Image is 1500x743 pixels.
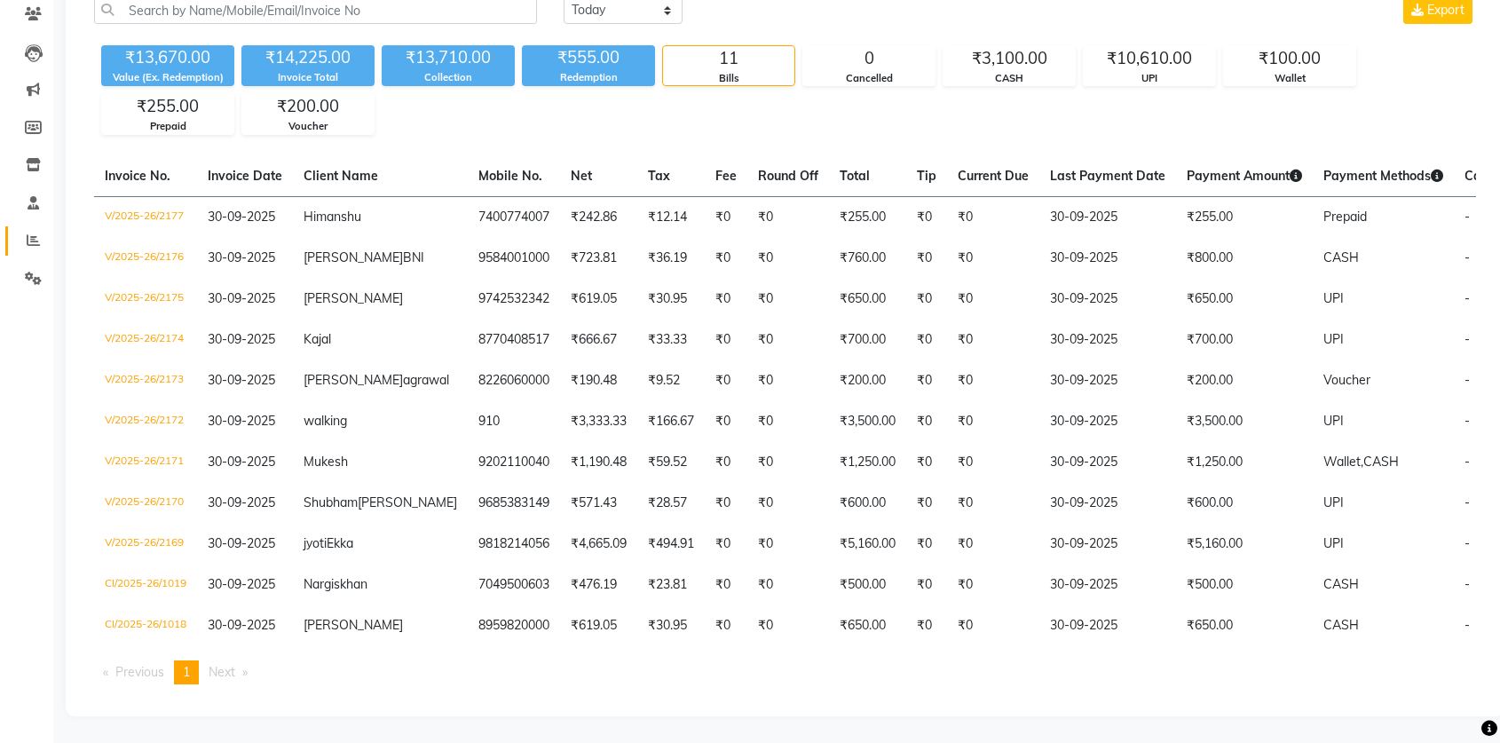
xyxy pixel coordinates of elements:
[747,279,829,320] td: ₹0
[705,238,747,279] td: ₹0
[468,483,560,524] td: 9685383149
[1176,524,1313,565] td: ₹5,160.00
[94,320,197,360] td: V/2025-26/2174
[241,45,375,70] div: ₹14,225.00
[304,617,403,633] span: [PERSON_NAME]
[1464,454,1470,470] span: -
[94,605,197,646] td: CI/2025-26/1018
[1176,442,1313,483] td: ₹1,250.00
[637,238,705,279] td: ₹36.19
[208,617,275,633] span: 30-09-2025
[1464,535,1470,551] span: -
[403,372,449,388] span: agrawal
[208,249,275,265] span: 30-09-2025
[947,524,1039,565] td: ₹0
[94,524,197,565] td: V/2025-26/2169
[829,401,906,442] td: ₹3,500.00
[208,494,275,510] span: 30-09-2025
[208,535,275,551] span: 30-09-2025
[1176,483,1313,524] td: ₹600.00
[208,576,275,592] span: 30-09-2025
[208,372,275,388] span: 30-09-2025
[94,483,197,524] td: V/2025-26/2170
[906,605,947,646] td: ₹0
[1323,535,1344,551] span: UPI
[560,196,637,238] td: ₹242.86
[327,535,353,551] span: Ekka
[947,320,1039,360] td: ₹0
[1176,279,1313,320] td: ₹650.00
[947,238,1039,279] td: ₹0
[560,442,637,483] td: ₹1,190.48
[1039,483,1176,524] td: 30-09-2025
[637,483,705,524] td: ₹28.57
[637,196,705,238] td: ₹12.14
[183,664,190,680] span: 1
[906,483,947,524] td: ₹0
[304,535,327,551] span: jyoti
[705,320,747,360] td: ₹0
[208,168,282,184] span: Invoice Date
[468,238,560,279] td: 9584001000
[1039,442,1176,483] td: 30-09-2025
[947,196,1039,238] td: ₹0
[209,664,235,680] span: Next
[304,576,340,592] span: Nargis
[947,279,1039,320] td: ₹0
[468,442,560,483] td: 9202110040
[705,605,747,646] td: ₹0
[637,401,705,442] td: ₹166.67
[663,46,794,71] div: 11
[1039,238,1176,279] td: 30-09-2025
[560,605,637,646] td: ₹619.05
[906,442,947,483] td: ₹0
[94,401,197,442] td: V/2025-26/2172
[1187,168,1302,184] span: Payment Amount
[94,279,197,320] td: V/2025-26/2175
[1039,196,1176,238] td: 30-09-2025
[829,605,906,646] td: ₹650.00
[663,71,794,86] div: Bills
[382,70,515,85] div: Collection
[208,331,275,347] span: 30-09-2025
[947,565,1039,605] td: ₹0
[637,320,705,360] td: ₹33.33
[829,238,906,279] td: ₹760.00
[705,565,747,605] td: ₹0
[637,565,705,605] td: ₹23.81
[829,524,906,565] td: ₹5,160.00
[1323,617,1359,633] span: CASH
[1176,238,1313,279] td: ₹800.00
[829,483,906,524] td: ₹600.00
[1039,565,1176,605] td: 30-09-2025
[747,524,829,565] td: ₹0
[1176,565,1313,605] td: ₹500.00
[522,45,655,70] div: ₹555.00
[906,320,947,360] td: ₹0
[705,196,747,238] td: ₹0
[637,442,705,483] td: ₹59.52
[705,401,747,442] td: ₹0
[747,238,829,279] td: ₹0
[758,168,818,184] span: Round Off
[1363,454,1399,470] span: CASH
[560,360,637,401] td: ₹190.48
[1224,46,1355,71] div: ₹100.00
[747,483,829,524] td: ₹0
[304,168,378,184] span: Client Name
[648,168,670,184] span: Tax
[94,660,1476,684] nav: Pagination
[1039,605,1176,646] td: 30-09-2025
[468,605,560,646] td: 8959820000
[1464,494,1470,510] span: -
[1323,372,1370,388] span: Voucher
[102,119,233,134] div: Prepaid
[340,576,367,592] span: khan
[468,360,560,401] td: 8226060000
[705,483,747,524] td: ₹0
[304,372,403,388] span: [PERSON_NAME]
[829,565,906,605] td: ₹500.00
[1323,290,1344,306] span: UPI
[304,454,348,470] span: Mukesh
[829,279,906,320] td: ₹650.00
